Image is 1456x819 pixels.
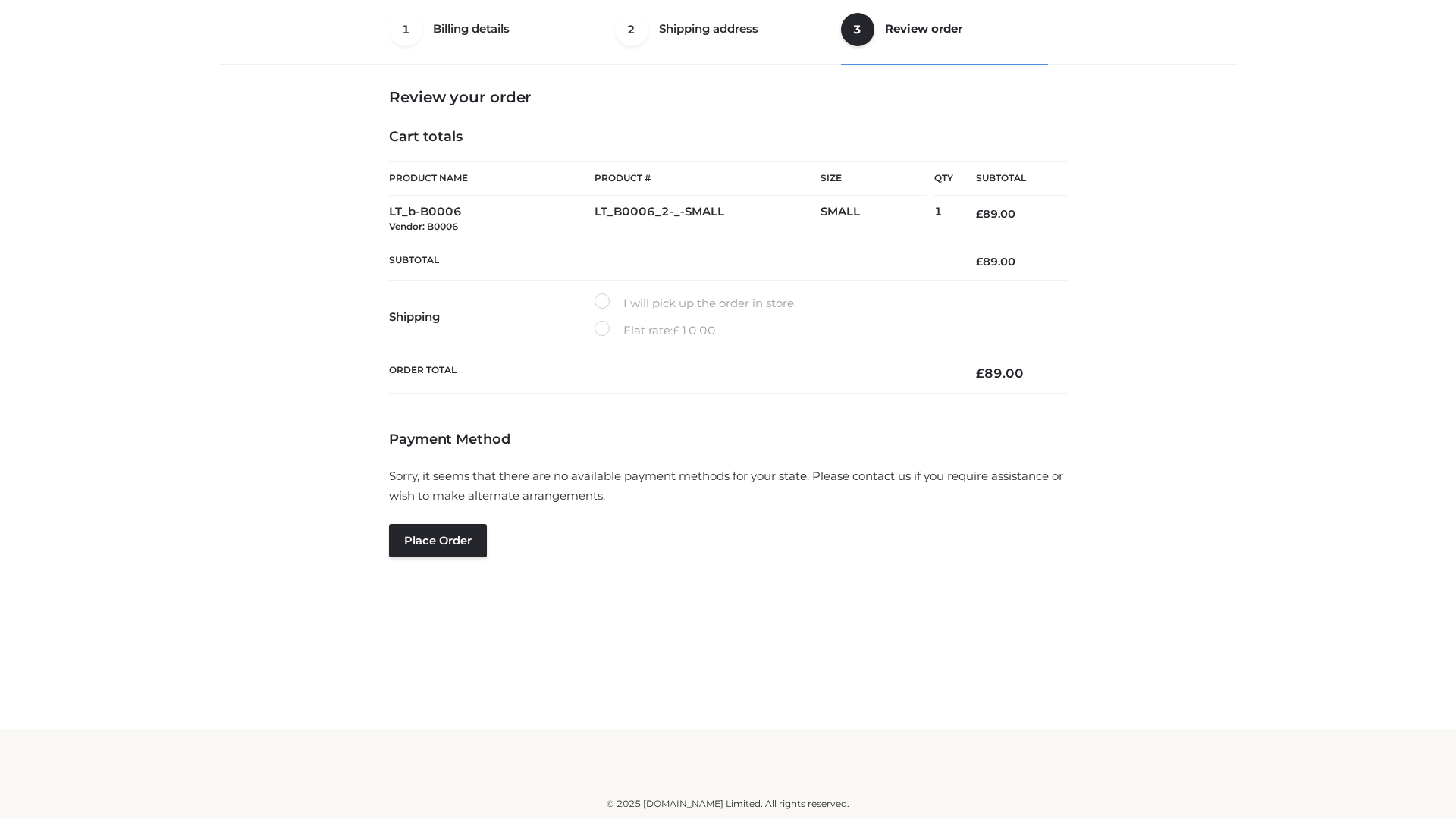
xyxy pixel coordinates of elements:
h3: Review your order [389,88,1067,106]
th: Order Total [389,353,953,394]
bdi: 89.00 [976,366,1024,381]
span: Sorry, it seems that there are no available payment methods for your state. Please contact us if ... [389,469,1063,503]
div: © 2025 [DOMAIN_NAME] Limited. All rights reserved. [225,796,1231,811]
th: Qty [934,161,953,196]
h4: Cart totals [389,129,1067,146]
th: Subtotal [953,162,1067,196]
bdi: 10.00 [673,323,716,337]
th: Product Name [389,161,595,196]
bdi: 89.00 [976,255,1015,268]
td: 1 [934,196,953,243]
td: LT_b-B0006 [389,196,595,243]
th: Size [821,162,927,196]
td: LT_B0006_2-_-SMALL [595,196,821,243]
span: £ [673,323,680,337]
span: £ [976,207,983,221]
h4: Payment Method [389,431,1067,448]
td: SMALL [821,196,934,243]
th: Subtotal [389,243,953,280]
label: I will pick up the order in store. [595,293,796,313]
small: Vendor: B0006 [389,221,458,232]
button: Place order [389,524,487,557]
bdi: 89.00 [976,207,1015,221]
th: Shipping [389,281,595,353]
span: £ [976,366,984,381]
span: £ [976,255,983,268]
th: Product # [595,161,821,196]
label: Flat rate: [595,321,716,340]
